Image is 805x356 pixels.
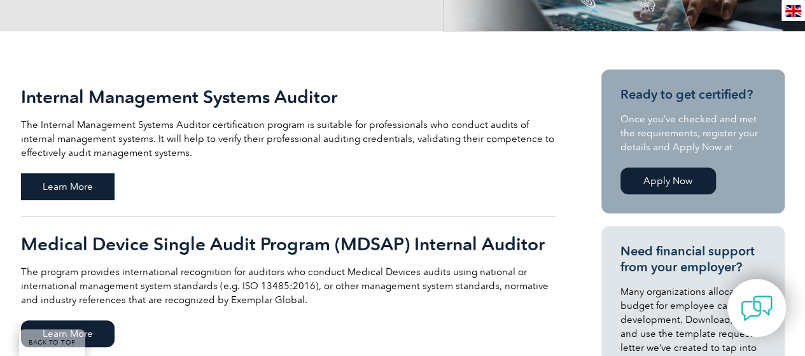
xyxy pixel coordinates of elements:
p: The program provides international recognition for auditors who conduct Medical Devices audits us... [21,265,556,307]
h2: Internal Management Systems Auditor [21,87,556,107]
h2: Medical Device Single Audit Program (MDSAP) Internal Auditor [21,234,556,254]
img: contact-chat.png [741,292,773,324]
span: Learn More [21,173,115,200]
p: The Internal Management Systems Auditor certification program is suitable for professionals who c... [21,118,556,160]
a: BACK TO TOP [19,329,85,356]
a: Internal Management Systems Auditor The Internal Management Systems Auditor certification program... [21,69,556,217]
a: Apply Now [620,167,716,194]
span: Learn More [21,320,115,347]
img: en [785,5,801,17]
p: Once you’ve checked and met the requirements, register your details and Apply Now at [620,112,766,154]
h3: Ready to get certified? [620,87,766,103]
h3: Need financial support from your employer? [620,243,766,275]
